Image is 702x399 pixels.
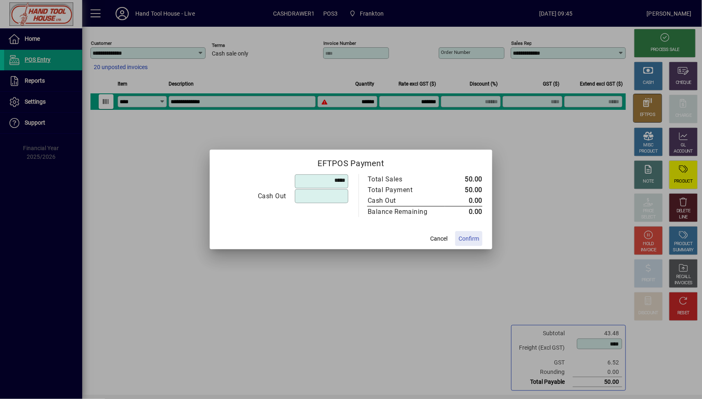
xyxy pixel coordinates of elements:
h2: EFTPOS Payment [210,150,492,174]
span: Cancel [430,234,447,243]
td: 0.00 [445,206,482,218]
span: Confirm [459,234,479,243]
td: 50.00 [445,185,482,195]
td: Total Sales [367,174,445,185]
div: Cash Out [368,196,437,206]
td: 50.00 [445,174,482,185]
div: Cash Out [220,191,286,201]
td: 0.00 [445,195,482,206]
div: Balance Remaining [368,207,437,217]
button: Confirm [455,231,482,246]
td: Total Payment [367,185,445,195]
button: Cancel [426,231,452,246]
